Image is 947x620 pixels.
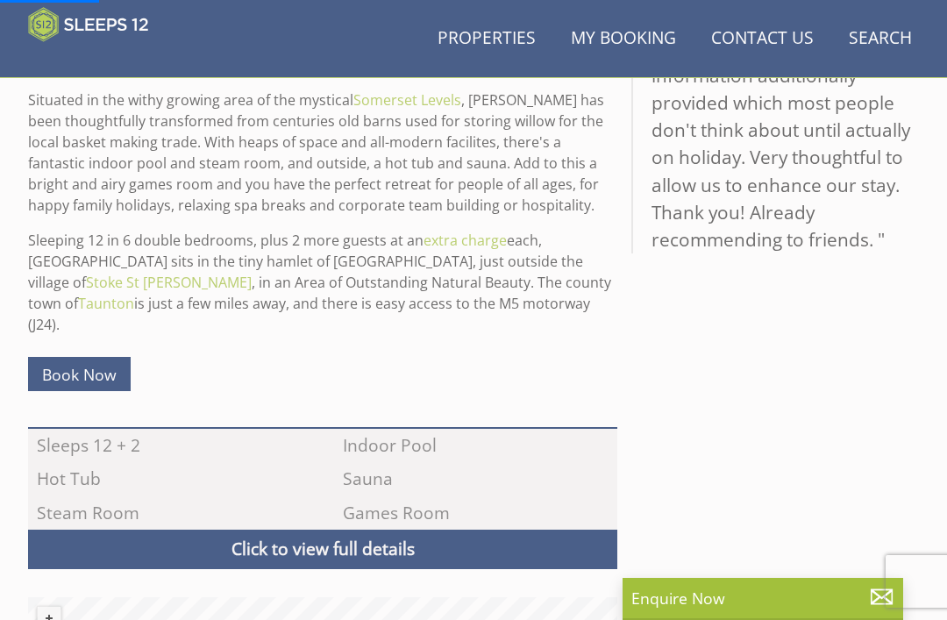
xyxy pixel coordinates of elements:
[424,231,507,250] a: extra charge
[28,496,311,530] li: Steam Room
[704,19,821,59] a: Contact Us
[28,357,131,391] a: Book Now
[28,230,617,335] p: Sleeping 12 in 6 double bedrooms, plus 2 more guests at an each, [GEOGRAPHIC_DATA] sits in the ti...
[353,90,461,110] a: Somerset Levels
[564,19,683,59] a: My Booking
[842,19,919,59] a: Search
[28,7,149,42] img: Sleeps 12
[631,7,919,253] blockquote: "⭐⭐⭐⭐⭐ Loved everything. Lots of pertinent information additionally provided which most people do...
[28,463,311,496] li: Hot Tub
[334,496,617,530] li: Games Room
[19,53,203,68] iframe: Customer reviews powered by Trustpilot
[631,587,894,609] p: Enquire Now
[78,294,134,313] a: Taunton
[28,89,617,216] p: Situated in the withy growing area of the mystical , [PERSON_NAME] has been thoughtfully transfor...
[28,530,617,569] a: Click to view full details
[431,19,543,59] a: Properties
[28,429,311,462] li: Sleeps 12 + 2
[334,429,617,462] li: Indoor Pool
[86,273,252,292] a: Stoke St [PERSON_NAME]
[334,463,617,496] li: Sauna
